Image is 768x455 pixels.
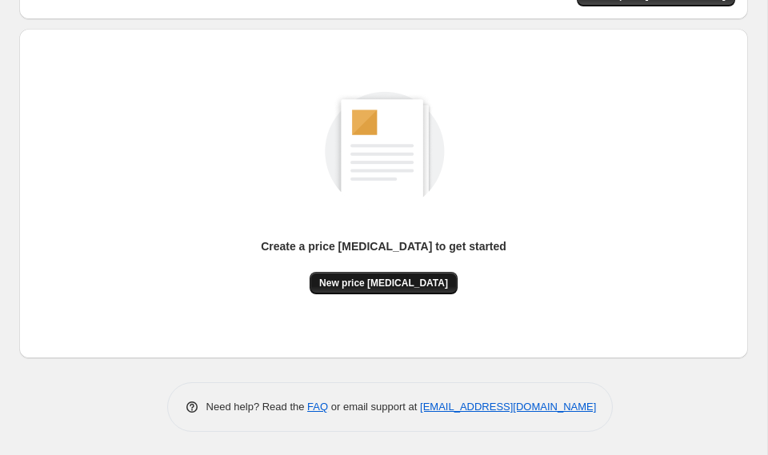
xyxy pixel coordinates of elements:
button: New price [MEDICAL_DATA] [310,272,458,294]
p: Create a price [MEDICAL_DATA] to get started [261,238,506,254]
span: Need help? Read the [206,401,308,413]
a: [EMAIL_ADDRESS][DOMAIN_NAME] [420,401,596,413]
span: New price [MEDICAL_DATA] [319,277,448,289]
span: or email support at [328,401,420,413]
a: FAQ [307,401,328,413]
